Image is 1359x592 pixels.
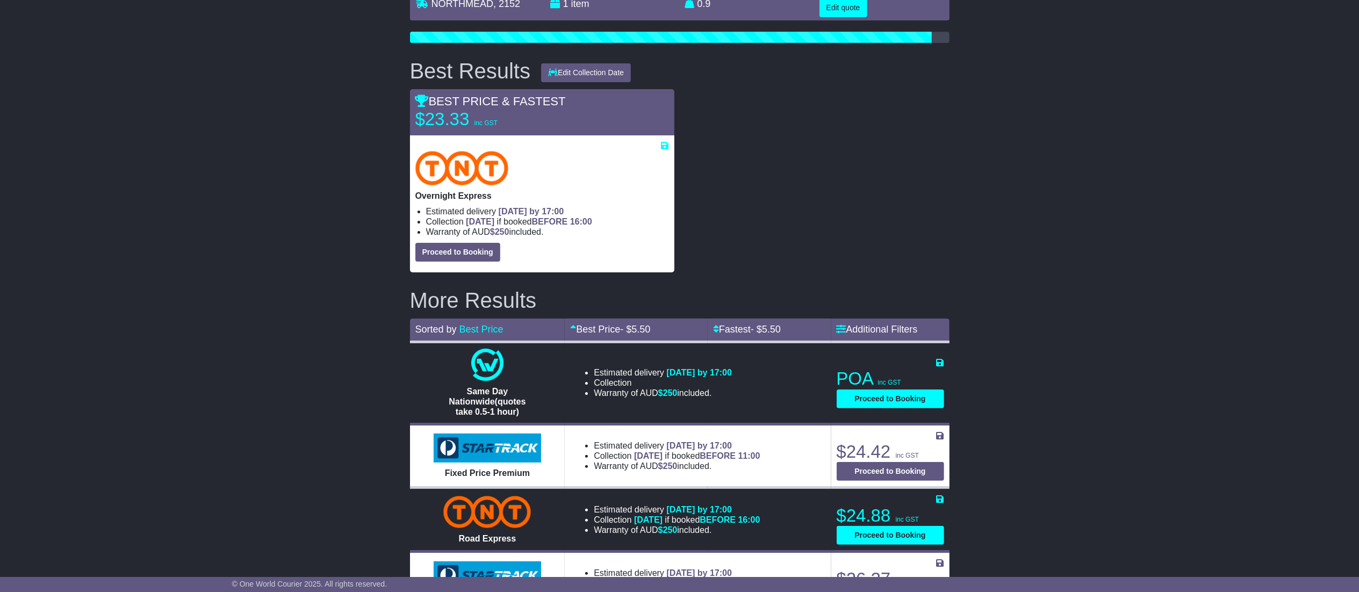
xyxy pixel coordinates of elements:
span: © One World Courier 2025. All rights reserved. [232,580,387,588]
span: - $ [751,324,781,335]
p: $24.88 [837,505,944,526]
span: 5.50 [762,324,781,335]
span: inc GST [896,516,919,523]
img: StarTrack: Fixed Price Premium [434,434,541,463]
span: $ [658,525,678,535]
span: if booked [466,217,592,226]
span: [DATE] by 17:00 [666,441,732,450]
span: 16:00 [738,515,760,524]
li: Collection [594,451,760,461]
span: 250 [663,388,678,398]
p: Overnight Express [415,191,669,201]
p: POA [837,368,944,389]
span: Sorted by [415,324,457,335]
button: Proceed to Booking [837,389,944,408]
span: 5.50 [631,324,650,335]
span: [DATE] [634,451,663,460]
div: Best Results [405,59,536,83]
span: BEFORE [532,217,568,226]
li: Warranty of AUD included. [594,388,732,398]
span: BEFORE [700,515,736,524]
img: TNT Domestic: Overnight Express [415,151,509,185]
p: $24.42 [837,441,944,463]
li: Collection [594,515,760,525]
span: inc GST [878,379,901,386]
span: [DATE] [466,217,494,226]
a: Additional Filters [837,324,918,335]
img: StarTrack: Premium [434,561,541,590]
button: Proceed to Booking [837,526,944,545]
span: if booked [634,515,760,524]
span: 16:00 [570,217,592,226]
span: 250 [663,461,678,471]
span: [DATE] by 17:00 [666,368,732,377]
li: Collection [594,378,732,388]
span: Same Day Nationwide(quotes take 0.5-1 hour) [449,387,526,416]
li: Collection [426,216,669,227]
span: 11:00 [738,451,760,460]
li: Warranty of AUD included. [594,525,760,535]
span: BEFORE [700,451,736,460]
span: - $ [620,324,650,335]
span: Fixed Price Premium [445,468,530,478]
button: Proceed to Booking [837,462,944,481]
li: Estimated delivery [594,441,760,451]
span: $ [658,461,678,471]
p: $26.27 [837,568,944,590]
img: TNT Domestic: Road Express [443,496,531,528]
li: Estimated delivery [594,568,760,578]
a: Best Price- $5.50 [570,324,650,335]
li: Warranty of AUD included. [426,227,669,237]
img: One World Courier: Same Day Nationwide(quotes take 0.5-1 hour) [471,349,504,381]
span: [DATE] by 17:00 [499,207,564,216]
span: [DATE] by 17:00 [666,505,732,514]
a: Fastest- $5.50 [713,324,781,335]
button: Edit Collection Date [541,63,631,82]
li: Estimated delivery [594,367,732,378]
li: Warranty of AUD included. [594,461,760,471]
button: Proceed to Booking [415,243,500,262]
span: if booked [634,451,760,460]
span: $ [658,388,678,398]
h2: More Results [410,288,950,312]
span: $ [490,227,509,236]
p: $23.33 [415,109,550,130]
span: [DATE] by 17:00 [666,568,732,577]
li: Estimated delivery [594,504,760,515]
span: [DATE] [634,515,663,524]
span: 250 [495,227,509,236]
span: inc GST [896,452,919,459]
a: Best Price [459,324,504,335]
span: Road Express [459,534,516,543]
span: BEST PRICE & FASTEST [415,95,566,108]
span: 250 [663,525,678,535]
span: inc GST [474,119,498,127]
li: Estimated delivery [426,206,669,216]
